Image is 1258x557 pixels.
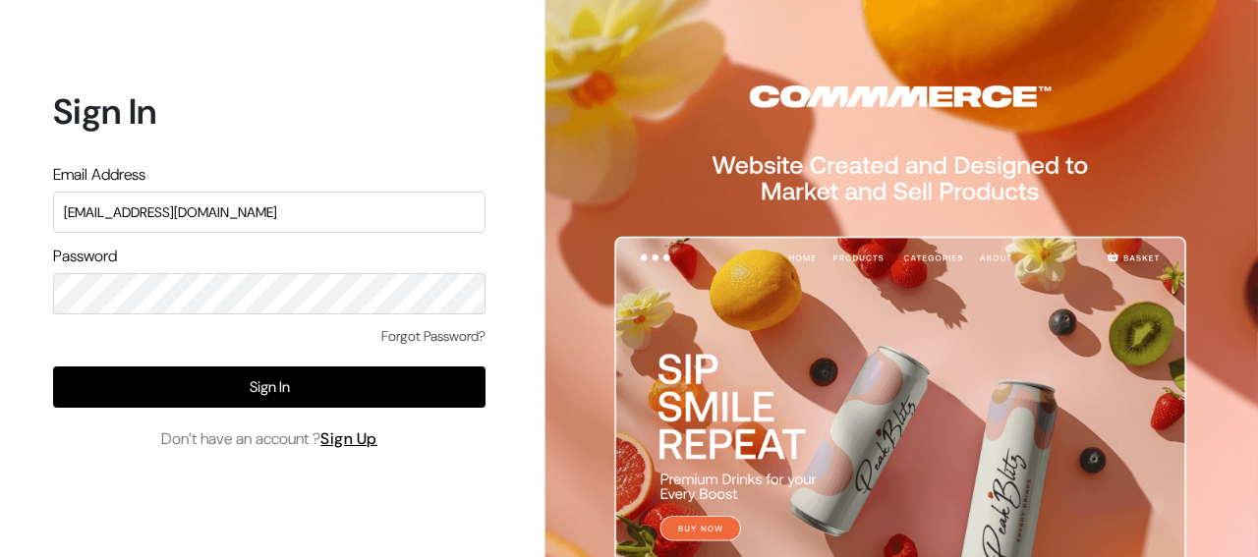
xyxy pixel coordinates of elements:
h1: Sign In [53,90,486,133]
label: Password [53,245,117,268]
a: Forgot Password? [381,326,486,347]
a: Sign Up [320,428,377,449]
label: Email Address [53,163,145,187]
span: Don’t have an account ? [161,427,377,451]
button: Sign In [53,366,486,408]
